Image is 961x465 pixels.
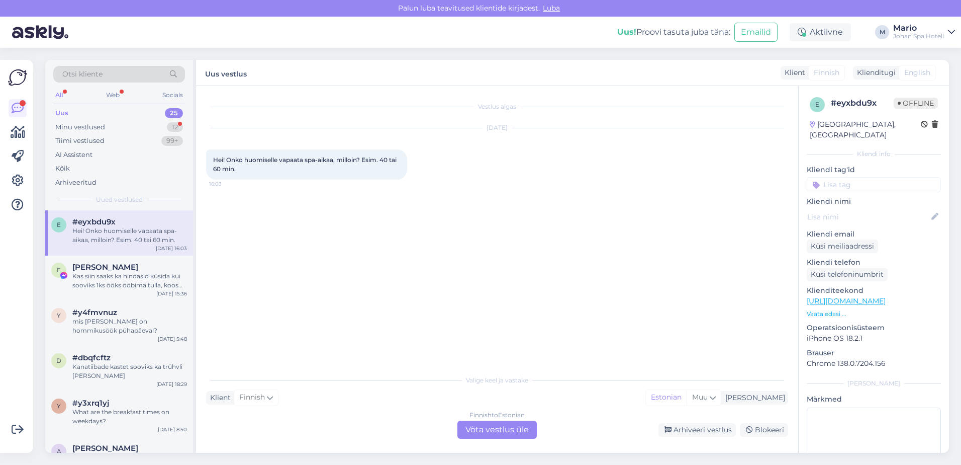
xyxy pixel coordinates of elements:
div: Kliendi info [807,149,941,159]
span: E [57,266,61,274]
div: Klient [781,67,805,78]
div: Uus [55,108,68,118]
a: [URL][DOMAIN_NAME] [807,296,886,305]
div: 99+ [161,136,183,146]
div: Mario [893,24,944,32]
div: Finnish to Estonian [469,411,525,420]
div: [PERSON_NAME] [721,393,785,403]
div: M [875,25,889,39]
div: Küsi telefoninumbrit [807,268,888,281]
div: Kanatiibade kastet sooviks ka trühvli [PERSON_NAME] [72,362,187,380]
p: Kliendi nimi [807,196,941,207]
span: Elis Tunder [72,263,138,272]
span: #y4fmvnuz [72,308,117,317]
div: Hei! Onko huomiselle vapaata spa-aikaa, milloin? Esim. 40 tai 60 min. [72,226,187,245]
div: [DATE] 18:29 [156,380,187,388]
span: e [815,101,819,108]
div: Proovi tasuta juba täna: [617,26,730,38]
div: [DATE] 15:36 [156,290,187,297]
div: [DATE] 8:50 [158,426,187,433]
div: AI Assistent [55,150,92,160]
span: Luba [540,4,563,13]
div: Vestlus algas [206,102,788,111]
span: y [57,402,61,410]
span: Muu [692,393,708,402]
span: #dbqfcftz [72,353,111,362]
div: [DATE] [206,123,788,132]
div: [PERSON_NAME] [807,379,941,388]
div: Aktiivne [790,23,851,41]
div: [DATE] 16:03 [156,245,187,252]
div: Klienditugi [853,67,896,78]
div: [GEOGRAPHIC_DATA], [GEOGRAPHIC_DATA] [810,119,921,140]
p: Märkmed [807,394,941,405]
span: Uued vestlused [96,195,143,204]
p: Kliendi email [807,229,941,240]
span: #eyxbdu9x [72,217,116,226]
span: Finnish [814,67,839,78]
button: Emailid [734,23,778,42]
div: Kõik [55,164,70,174]
div: [DATE] 5:48 [158,335,187,343]
div: Küsi meiliaadressi [807,240,878,253]
span: d [56,357,61,364]
span: A [57,447,61,455]
div: 12 [167,122,183,132]
div: Web [104,89,122,102]
span: 16:03 [209,180,247,188]
p: iPhone OS 18.2.1 [807,333,941,344]
span: Andrus Rako [72,444,138,453]
div: Blokeeri [740,423,788,437]
span: e [57,221,61,228]
div: 25 [165,108,183,118]
p: Kliendi tag'id [807,165,941,175]
div: Socials [160,89,185,102]
p: Kliendi telefon [807,257,941,268]
b: Uus! [617,27,636,37]
div: Kas siin saaks ka hindasid küsida kui sooviks 1ks ööks ööbima tulla, koos hommikusöögiga? :) [72,272,187,290]
p: Vaata edasi ... [807,309,941,319]
p: Chrome 138.0.7204.156 [807,358,941,369]
div: Valige keel ja vastake [206,376,788,385]
div: Johan Spa Hotell [893,32,944,40]
p: Klienditeekond [807,285,941,296]
p: Operatsioonisüsteem [807,323,941,333]
div: Arhiveeritud [55,178,97,188]
input: Lisa tag [807,177,941,192]
img: Askly Logo [8,68,27,87]
div: What are the breakfast times on weekdays? [72,408,187,426]
span: y [57,312,61,319]
p: Brauser [807,348,941,358]
span: Hei! Onko huomiselle vapaata spa-aikaa, milloin? Esim. 40 tai 60 min. [213,156,398,173]
div: Võta vestlus üle [457,421,537,439]
div: Estonian [646,390,687,405]
span: #y3xrq1yj [72,399,109,408]
div: mis [PERSON_NAME] on hommikusöök pühapäeval? [72,317,187,335]
span: English [904,67,930,78]
input: Lisa nimi [807,211,929,222]
span: Finnish [239,392,265,403]
span: Offline [894,98,938,109]
div: Minu vestlused [55,122,105,132]
span: Otsi kliente [62,69,103,80]
div: # eyxbdu9x [831,97,894,109]
div: All [53,89,65,102]
div: Arhiveeri vestlus [658,423,736,437]
div: Tiimi vestlused [55,136,105,146]
div: Klient [206,393,231,403]
a: MarioJohan Spa Hotell [893,24,955,40]
label: Uus vestlus [205,66,247,80]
